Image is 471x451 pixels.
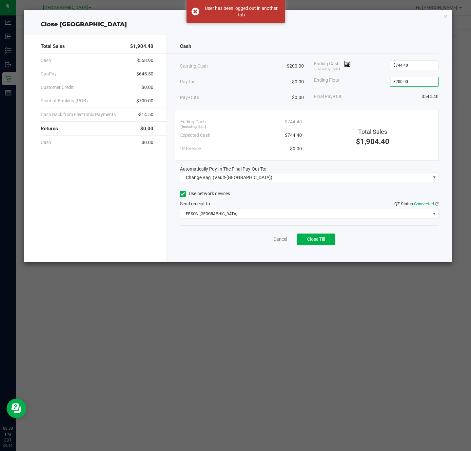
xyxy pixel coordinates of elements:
span: $200.00 [287,63,304,70]
span: Cash [41,139,51,146]
span: Pay-Ins [180,78,195,85]
span: $744.40 [285,118,302,125]
span: Total Sales [41,43,65,50]
span: Customer Credit [41,84,74,91]
span: (including float) [181,124,206,130]
span: $0.00 [140,125,153,133]
span: (Vault-[GEOGRAPHIC_DATA]) [213,175,272,180]
span: Starting Cash [180,63,208,70]
span: Cash Back from Electronic Payments [41,111,116,118]
a: Cancel [273,236,287,243]
span: Close Till [307,236,325,242]
span: QZ Status: [394,201,439,206]
span: EPSON-[GEOGRAPHIC_DATA] [180,209,430,218]
button: Close Till [297,234,335,245]
span: Send receipt to: [180,201,211,206]
span: Cash [180,43,191,50]
span: $558.90 [136,57,153,64]
span: Expected Cash [180,132,210,139]
span: $0.00 [142,139,153,146]
span: $544.40 [422,93,439,100]
span: $645.50 [136,71,153,77]
span: Change Bag [186,175,211,180]
span: Final Pay-Out [314,93,342,100]
span: $0.00 [142,84,153,91]
span: Automatically Pay-In The Final Pay-Out To: [180,166,266,172]
label: Use network devices [180,190,230,197]
span: Cash [41,57,51,64]
span: $744.40 [285,132,302,139]
span: Difference [180,145,201,152]
iframe: Resource center [7,399,26,418]
span: Ending Float [314,77,340,87]
span: (including float) [314,66,340,72]
div: User has been logged out in another tab [203,5,280,18]
span: Ending Cash [180,118,206,125]
span: $0.00 [292,94,304,101]
span: Point of Banking (POB) [41,97,88,104]
div: Close [GEOGRAPHIC_DATA] [24,20,452,29]
span: $0.00 [292,78,304,85]
span: $1,904.40 [356,137,389,146]
span: $0.00 [290,145,302,152]
span: Connected [414,201,434,206]
span: CanPay [41,71,57,77]
span: Pay-Outs [180,94,199,101]
span: Ending Cash [314,60,351,70]
span: $1,904.40 [130,43,153,50]
div: Returns [41,122,153,136]
span: Total Sales [358,128,387,135]
span: -$14.50 [138,111,153,118]
span: $700.00 [136,97,153,104]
